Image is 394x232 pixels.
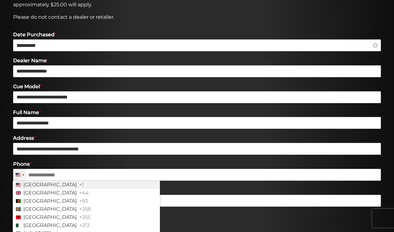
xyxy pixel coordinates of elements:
[13,135,381,142] label: Address
[79,215,90,220] span: +355
[13,161,381,168] label: Phone
[79,207,91,212] span: +358
[23,199,77,204] span: [GEOGRAPHIC_DATA]
[13,187,381,194] label: Email
[13,169,381,181] input: Phone
[79,182,84,187] span: +1
[13,83,381,90] label: Cue Model
[13,13,381,21] p: Please do not contact a dealer or retailer.
[23,182,77,187] span: [GEOGRAPHIC_DATA]
[13,109,381,116] label: Full Name
[13,169,26,181] button: Selected country
[23,190,77,195] span: [GEOGRAPHIC_DATA]
[79,223,89,228] span: +213
[373,43,378,48] a: Clear Date
[23,223,77,228] span: [GEOGRAPHIC_DATA]
[79,199,88,204] span: +93
[13,32,381,38] label: Date Purchased
[23,207,77,212] span: [GEOGRAPHIC_DATA]
[13,58,381,64] label: Dealer Name
[23,215,77,220] span: [GEOGRAPHIC_DATA]
[79,190,89,195] span: +44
